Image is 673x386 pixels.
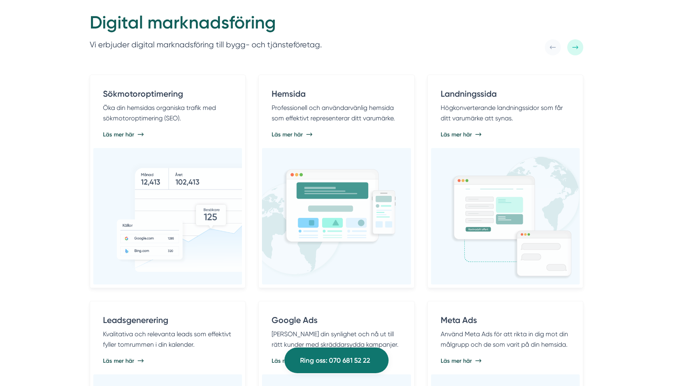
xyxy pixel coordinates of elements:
[90,39,322,51] p: Vi erbjuder digital marknadsföring till bygg- och tjänsteföretag.
[272,357,303,365] span: Läs mer här
[90,75,246,288] a: Sökmotoroptimering Öka din hemsidas organiska trafik med sökmotoroptimering (SEO). Läs mer här Sö...
[300,355,370,366] span: Ring oss: 070 681 52 22
[103,314,232,329] h4: Leadsgenerering
[103,130,134,138] span: Läs mer här
[449,152,586,280] img: Landningssida för bygg- och tjänsteföretag.
[116,156,272,276] img: Sökmotoroptimering för bygg- och tjänsteföretag.
[441,130,472,138] span: Läs mer här
[441,88,570,103] h4: Landningssida
[272,130,303,138] span: Läs mer här
[284,347,389,373] a: Ring oss: 070 681 52 22
[272,314,401,329] h4: Google Ads
[441,357,472,365] span: Läs mer här
[441,103,570,123] p: Högkonverterande landningssidor som får ditt varumärke att synas.
[258,75,414,288] a: Hemsida Professionell och användarvänlig hemsida som effektivt representerar ditt varumärke. Läs ...
[103,357,134,365] span: Läs mer här
[103,103,232,123] p: Öka din hemsidas organiska trafik med sökmotoroptimering (SEO).
[90,11,322,39] h2: Digital marknadsföring
[244,168,397,281] img: Hemsida för bygg- och tjänsteföretag.
[441,314,570,329] h4: Meta Ads
[272,88,401,103] h4: Hemsida
[427,75,583,288] a: Landningssida Högkonverterande landningssidor som får ditt varumärke att synas. Läs mer här Landn...
[441,329,570,349] p: Använd Meta Ads för att rikta in dig mot din målgrupp och de som varit på din hemsida.
[103,88,232,103] h4: Sökmotoroptimering
[272,329,401,349] p: [PERSON_NAME] din synlighet och nå ut till rätt kunder med skräddarsydda kampanjer.
[272,103,401,123] p: Professionell och användarvänlig hemsida som effektivt representerar ditt varumärke.
[103,329,232,349] p: Kvalitativa och relevanta leads som effektivt fyller tomrummen i din kalender.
